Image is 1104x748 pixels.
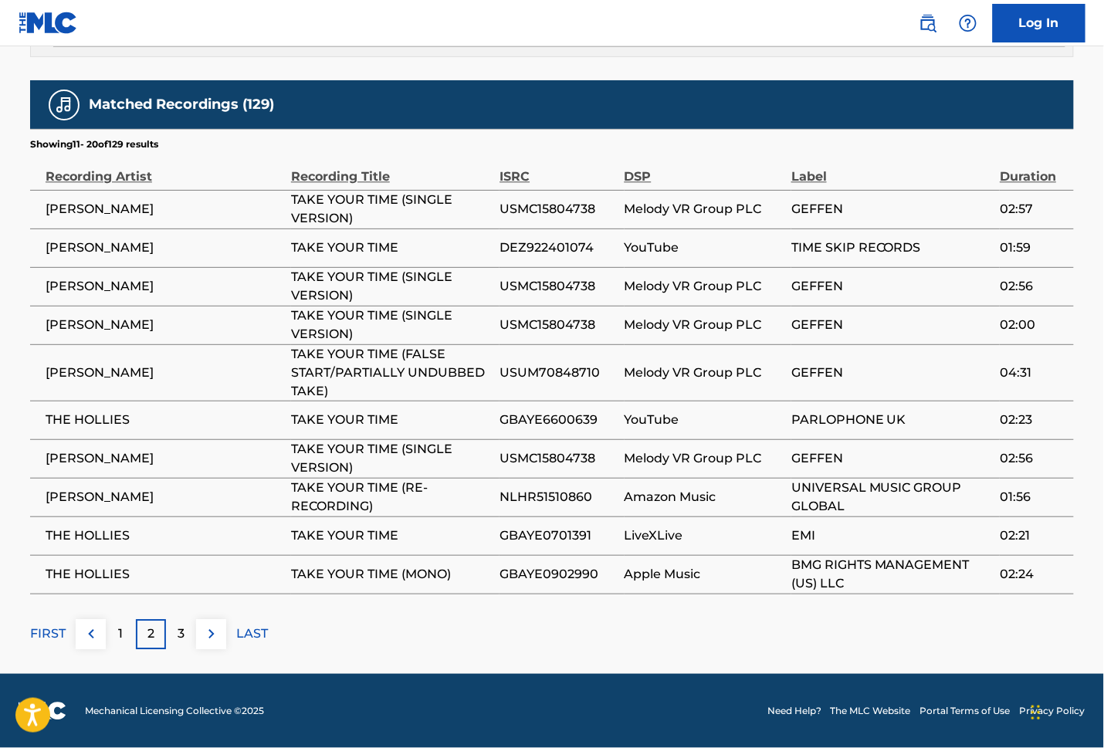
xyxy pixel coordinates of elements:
span: Mechanical Licensing Collective © 2025 [85,704,264,718]
img: search [919,14,937,32]
img: left [82,624,100,643]
span: GEFFEN [791,200,992,218]
span: TAKE YOUR TIME (SINGLE VERSION) [291,268,492,305]
span: YouTube [625,239,784,257]
span: TAKE YOUR TIME [291,239,492,257]
span: 02:56 [1000,277,1066,296]
span: TAKE YOUR TIME (SINGLE VERSION) [291,440,492,477]
span: 02:56 [1000,449,1066,468]
span: Melody VR Group PLC [625,200,784,218]
span: DEZ922401074 [500,239,616,257]
span: YouTube [625,411,784,429]
span: TAKE YOUR TIME [291,526,492,545]
a: Portal Terms of Use [920,704,1011,718]
img: Matched Recordings [55,96,73,114]
a: Log In [993,4,1085,42]
p: 1 [119,624,124,643]
div: Drag [1031,689,1041,736]
span: 02:23 [1000,411,1066,429]
span: TAKE YOUR TIME (SINGLE VERSION) [291,191,492,228]
p: 2 [147,624,154,643]
p: 3 [178,624,185,643]
span: Apple Music [625,565,784,584]
span: 02:24 [1000,565,1066,584]
span: Melody VR Group PLC [625,277,784,296]
span: [PERSON_NAME] [46,316,283,334]
span: 04:31 [1000,364,1066,382]
span: GEFFEN [791,364,992,382]
span: BMG RIGHTS MANAGEMENT (US) LLC [791,556,992,593]
span: TIME SKIP RECORDS [791,239,992,257]
span: LiveXLive [625,526,784,545]
span: [PERSON_NAME] [46,239,283,257]
span: PARLOPHONE UK [791,411,992,429]
span: TAKE YOUR TIME (RE-RECORDING) [291,479,492,516]
span: [PERSON_NAME] [46,449,283,468]
p: FIRST [30,624,66,643]
span: Amazon Music [625,488,784,506]
div: DSP [625,151,784,186]
span: TAKE YOUR TIME (SINGLE VERSION) [291,306,492,344]
span: GEFFEN [791,277,992,296]
span: UNIVERSAL MUSIC GROUP GLOBAL [791,479,992,516]
span: USMC15804738 [500,200,616,218]
span: GEFFEN [791,316,992,334]
span: GBAYE0902990 [500,565,616,584]
span: USUM70848710 [500,364,616,382]
span: GEFFEN [791,449,992,468]
h5: Matched Recordings (129) [89,96,274,113]
span: 02:57 [1000,200,1066,218]
span: USMC15804738 [500,277,616,296]
span: 01:56 [1000,488,1066,506]
img: logo [19,702,66,720]
div: ISRC [500,151,616,186]
p: Showing 11 - 20 of 129 results [30,137,158,151]
a: Need Help? [767,704,821,718]
div: Duration [1000,151,1066,186]
img: MLC Logo [19,12,78,34]
span: THE HOLLIES [46,526,283,545]
span: Melody VR Group PLC [625,364,784,382]
p: LAST [236,624,268,643]
span: 02:00 [1000,316,1066,334]
div: Help [953,8,984,39]
div: Recording Title [291,151,492,186]
span: USMC15804738 [500,449,616,468]
span: NLHR51510860 [500,488,616,506]
span: TAKE YOUR TIME (FALSE START/PARTIALLY UNDUBBED TAKE) [291,345,492,401]
span: GBAYE6600639 [500,411,616,429]
span: Melody VR Group PLC [625,316,784,334]
span: TAKE YOUR TIME [291,411,492,429]
a: Public Search [913,8,943,39]
img: right [202,624,221,643]
span: TAKE YOUR TIME (MONO) [291,565,492,584]
iframe: Chat Widget [1027,674,1104,748]
span: [PERSON_NAME] [46,488,283,506]
span: Melody VR Group PLC [625,449,784,468]
a: The MLC Website [831,704,911,718]
span: THE HOLLIES [46,565,283,584]
span: GBAYE0701391 [500,526,616,545]
span: [PERSON_NAME] [46,200,283,218]
a: Privacy Policy [1020,704,1085,718]
div: Label [791,151,992,186]
span: THE HOLLIES [46,411,283,429]
div: Recording Artist [46,151,283,186]
span: [PERSON_NAME] [46,277,283,296]
span: 02:21 [1000,526,1066,545]
span: 01:59 [1000,239,1066,257]
span: [PERSON_NAME] [46,364,283,382]
span: USMC15804738 [500,316,616,334]
img: help [959,14,977,32]
span: EMI [791,526,992,545]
